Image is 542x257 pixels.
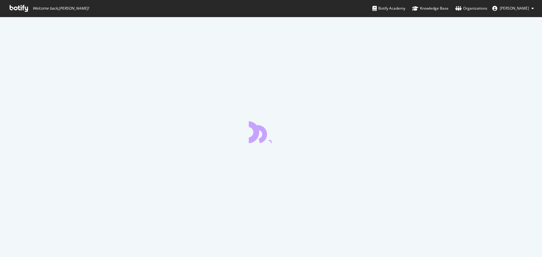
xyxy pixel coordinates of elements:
[33,6,89,11] span: Welcome back, [PERSON_NAME] !
[249,121,294,143] div: animation
[412,5,449,11] div: Knowledge Base
[372,5,405,11] div: Botify Academy
[487,3,539,13] button: [PERSON_NAME]
[455,5,487,11] div: Organizations
[500,6,529,11] span: Barreau Lucile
